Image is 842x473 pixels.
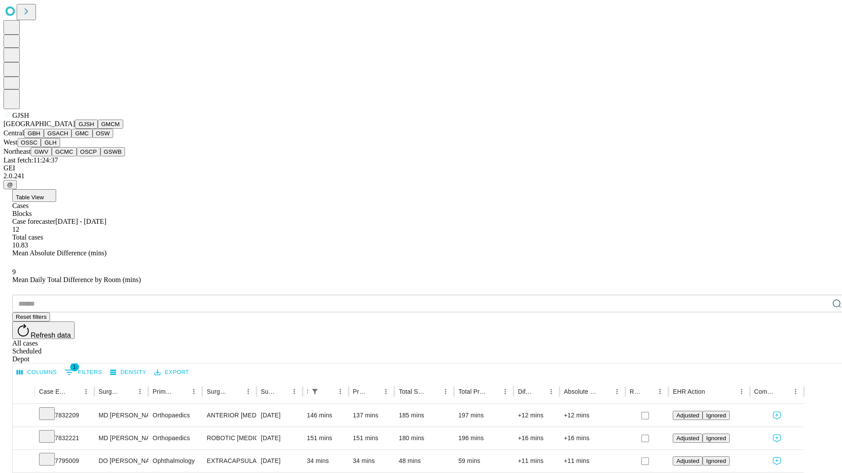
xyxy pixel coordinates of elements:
[52,147,77,156] button: GCMC
[63,365,104,379] button: Show filters
[153,427,198,449] div: Orthopaedics
[307,427,344,449] div: 151 mins
[68,385,80,398] button: Sort
[777,385,789,398] button: Sort
[12,249,107,257] span: Mean Absolute Difference (mins)
[599,385,611,398] button: Sort
[564,388,598,395] div: Absolute Difference
[31,147,52,156] button: GWV
[399,388,426,395] div: Total Scheduled Duration
[487,385,499,398] button: Sort
[4,148,31,155] span: Northeast
[18,138,41,147] button: OSSC
[17,454,30,469] button: Expand
[642,385,654,398] button: Sort
[4,180,17,189] button: @
[188,385,200,398] button: Menu
[71,129,92,138] button: GMC
[789,385,802,398] button: Menu
[334,385,346,398] button: Menu
[518,427,555,449] div: +16 mins
[322,385,334,398] button: Sort
[12,189,56,202] button: Table View
[564,450,621,472] div: +11 mins
[207,388,228,395] div: Surgery Name
[458,404,509,427] div: 197 mins
[533,385,545,398] button: Sort
[735,385,748,398] button: Menu
[39,450,90,472] div: 7795009
[39,427,90,449] div: 7832221
[518,450,555,472] div: +11 mins
[676,435,699,441] span: Adjusted
[307,404,344,427] div: 146 mins
[99,450,144,472] div: DO [PERSON_NAME]
[564,404,621,427] div: +12 mins
[134,385,146,398] button: Menu
[706,412,726,419] span: Ignored
[367,385,380,398] button: Sort
[703,456,729,466] button: Ignored
[99,427,144,449] div: MD [PERSON_NAME] [PERSON_NAME]
[31,332,71,339] span: Refresh data
[673,388,705,395] div: EHR Action
[4,129,24,137] span: Central
[55,218,106,225] span: [DATE] - [DATE]
[207,427,252,449] div: ROBOTIC [MEDICAL_DATA] KNEE TOTAL
[242,385,254,398] button: Menu
[207,450,252,472] div: EXTRACAPSULAR CATARACT REMOVAL WITH [MEDICAL_DATA]
[706,458,726,464] span: Ignored
[230,385,242,398] button: Sort
[70,363,79,371] span: 1
[380,385,392,398] button: Menu
[12,241,28,249] span: 10.83
[175,385,188,398] button: Sort
[153,388,175,395] div: Primary Service
[41,138,60,147] button: GLH
[676,458,699,464] span: Adjusted
[353,388,367,395] div: Predicted In Room Duration
[4,120,75,127] span: [GEOGRAPHIC_DATA]
[518,404,555,427] div: +12 mins
[676,412,699,419] span: Adjusted
[427,385,439,398] button: Sort
[4,172,838,180] div: 2.0.241
[276,385,288,398] button: Sort
[399,450,450,472] div: 48 mins
[630,388,641,395] div: Resolved in EHR
[399,404,450,427] div: 185 mins
[17,431,30,446] button: Expand
[77,147,100,156] button: OSCP
[261,450,298,472] div: [DATE]
[703,411,729,420] button: Ignored
[611,385,623,398] button: Menu
[12,268,16,275] span: 9
[706,435,726,441] span: Ignored
[44,129,71,138] button: GSACH
[307,450,344,472] div: 34 mins
[16,194,44,201] span: Table View
[261,404,298,427] div: [DATE]
[499,385,511,398] button: Menu
[152,366,191,379] button: Export
[80,385,92,398] button: Menu
[12,233,43,241] span: Total cases
[4,138,18,146] span: West
[458,388,486,395] div: Total Predicted Duration
[4,164,838,172] div: GEI
[93,129,114,138] button: OSW
[12,112,29,119] span: GJSH
[439,385,452,398] button: Menu
[706,385,718,398] button: Sort
[399,427,450,449] div: 180 mins
[16,314,46,320] span: Reset filters
[261,427,298,449] div: [DATE]
[108,366,149,379] button: Density
[153,404,198,427] div: Orthopaedics
[12,321,75,339] button: Refresh data
[545,385,557,398] button: Menu
[673,434,703,443] button: Adjusted
[75,120,98,129] button: GJSH
[288,385,300,398] button: Menu
[99,404,144,427] div: MD [PERSON_NAME] [PERSON_NAME]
